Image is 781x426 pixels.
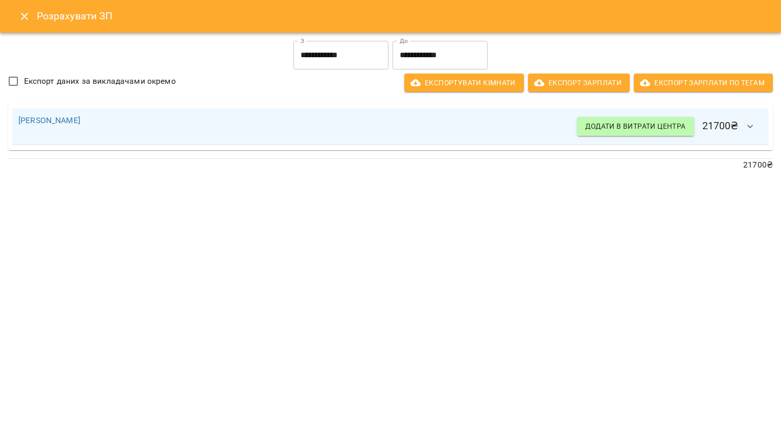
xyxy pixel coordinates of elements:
[634,74,773,92] button: Експорт Зарплати по тегам
[585,120,685,132] span: Додати в витрати центра
[577,117,694,135] button: Додати в витрати центра
[37,8,769,24] h6: Розрахувати ЗП
[18,115,80,125] a: [PERSON_NAME]
[24,75,176,87] span: Експорт даних за викладачами окремо
[8,159,773,171] p: 21700 ₴
[404,74,524,92] button: Експортувати кімнати
[577,114,763,139] h6: 21700 ₴
[642,77,765,89] span: Експорт Зарплати по тегам
[528,74,630,92] button: Експорт Зарплати
[412,77,516,89] span: Експортувати кімнати
[536,77,622,89] span: Експорт Зарплати
[12,4,37,29] button: Close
